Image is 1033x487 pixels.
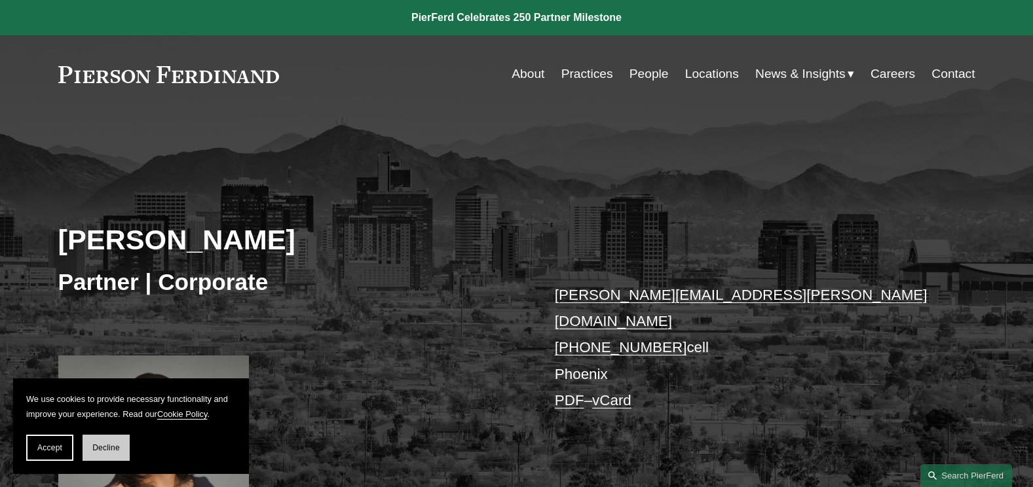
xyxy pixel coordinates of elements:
[629,62,669,86] a: People
[871,62,915,86] a: Careers
[555,282,937,414] p: cell Phoenix –
[26,435,73,461] button: Accept
[58,223,517,257] h2: [PERSON_NAME]
[555,392,584,408] a: PDF
[555,339,687,355] a: [PHONE_NUMBER]
[92,443,120,452] span: Decline
[592,392,631,408] a: vCard
[685,62,739,86] a: Locations
[755,62,854,86] a: folder dropdown
[157,409,208,419] a: Cookie Policy
[555,287,928,329] a: [PERSON_NAME][EMAIL_ADDRESS][PERSON_NAME][DOMAIN_NAME]
[13,378,249,474] section: Cookie banner
[26,391,236,422] p: We use cookies to provide necessary functionality and improve your experience. Read our .
[83,435,130,461] button: Decline
[931,62,975,86] a: Contact
[37,443,62,452] span: Accept
[58,268,517,297] h3: Partner | Corporate
[920,464,1012,487] a: Search this site
[755,63,846,86] span: News & Insights
[512,62,544,86] a: About
[561,62,613,86] a: Practices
